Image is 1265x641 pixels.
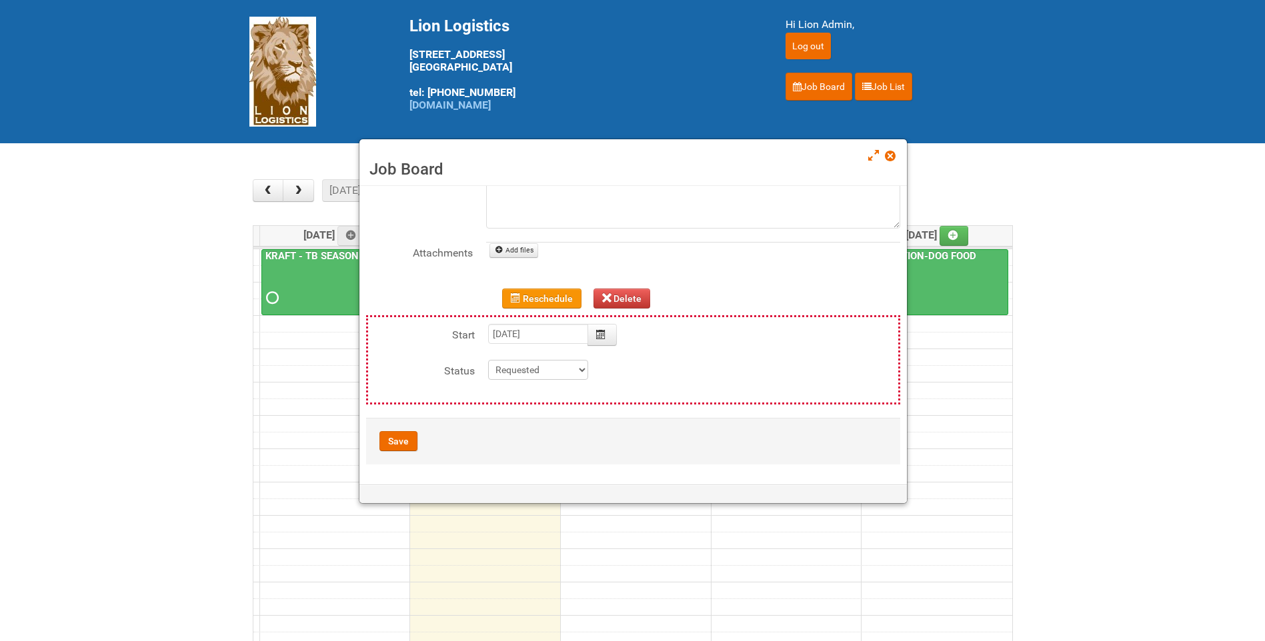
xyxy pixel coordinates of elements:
button: Delete [593,289,651,309]
button: Reschedule [502,289,581,309]
span: Lion Logistics [409,17,509,35]
a: Job List [855,73,912,101]
a: Add an event [337,226,367,246]
a: Add an event [940,226,969,246]
span: [DATE] [303,229,367,241]
span: Requested [266,293,275,303]
a: Add files [489,243,538,258]
a: RELEVATION-DOG FOOD [863,249,1008,316]
a: Lion Logistics [249,65,316,77]
button: Save [379,431,417,451]
label: Start [368,324,475,343]
a: KRAFT - TB SEASON SHAKERS [261,249,406,316]
div: [STREET_ADDRESS] [GEOGRAPHIC_DATA] tel: [PHONE_NUMBER] [409,17,752,111]
button: [DATE] [322,179,367,202]
a: [DOMAIN_NAME] [409,99,491,111]
a: Job Board [786,73,852,101]
label: Attachments [366,242,473,261]
button: Calendar [587,324,617,346]
h3: Job Board [369,159,897,179]
a: RELEVATION-DOG FOOD [864,250,979,262]
input: Log out [786,33,831,59]
div: Hi Lion Admin, [786,17,1016,33]
a: KRAFT - TB SEASON SHAKERS [263,250,408,262]
img: Lion Logistics [249,17,316,127]
span: [DATE] [906,229,969,241]
label: Status [368,360,475,379]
